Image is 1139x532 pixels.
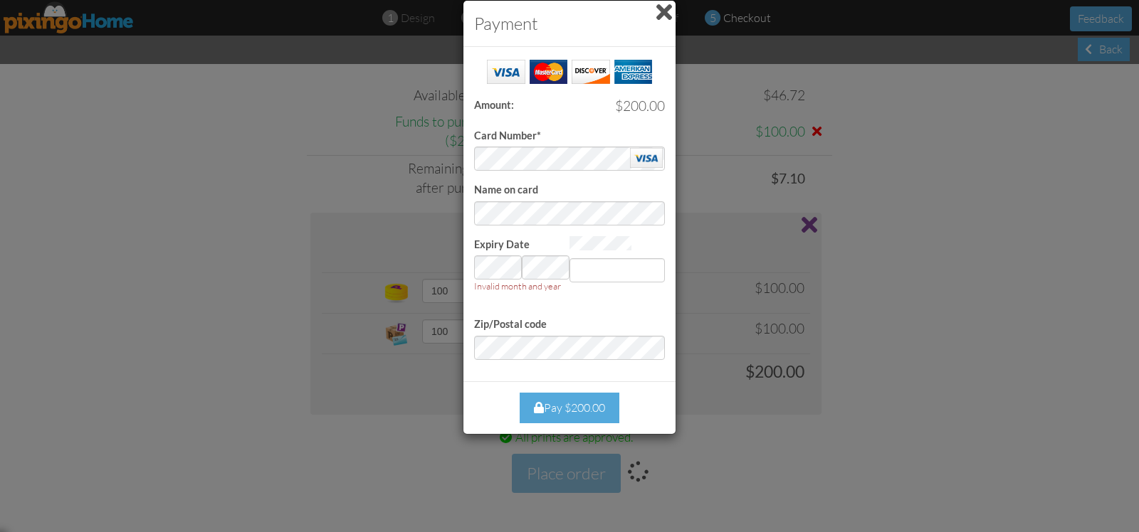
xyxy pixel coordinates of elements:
[474,238,530,252] label: Expiry Date
[474,11,665,36] h3: Payment
[474,129,541,144] label: Card Number*
[474,183,538,198] label: Name on card
[474,270,569,292] div: Invalid month and year
[520,393,619,423] div: Pay $200.00
[474,317,547,332] label: Zip/Postal code
[630,148,663,168] img: visa.png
